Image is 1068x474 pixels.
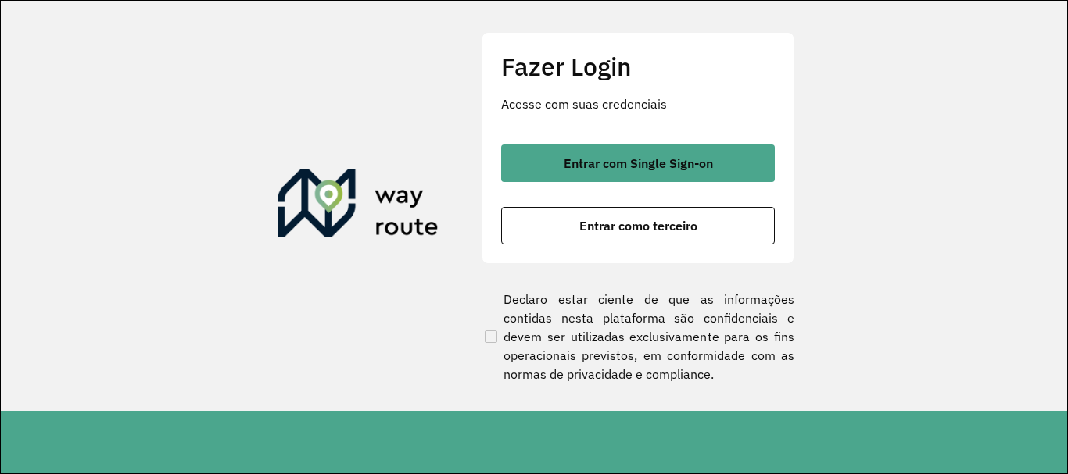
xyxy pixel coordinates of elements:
span: Entrar com Single Sign-on [564,157,713,169]
button: button [501,144,775,182]
img: Roteirizador AmbevTech [278,169,439,244]
button: button [501,207,775,244]
p: Acesse com suas credenciais [501,94,775,113]
span: Entrar como terceiro [579,219,697,232]
h2: Fazer Login [501,52,775,81]
label: Declaro estar ciente de que as informações contidas nesta plataforma são confidenciais e devem se... [482,290,794,383]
